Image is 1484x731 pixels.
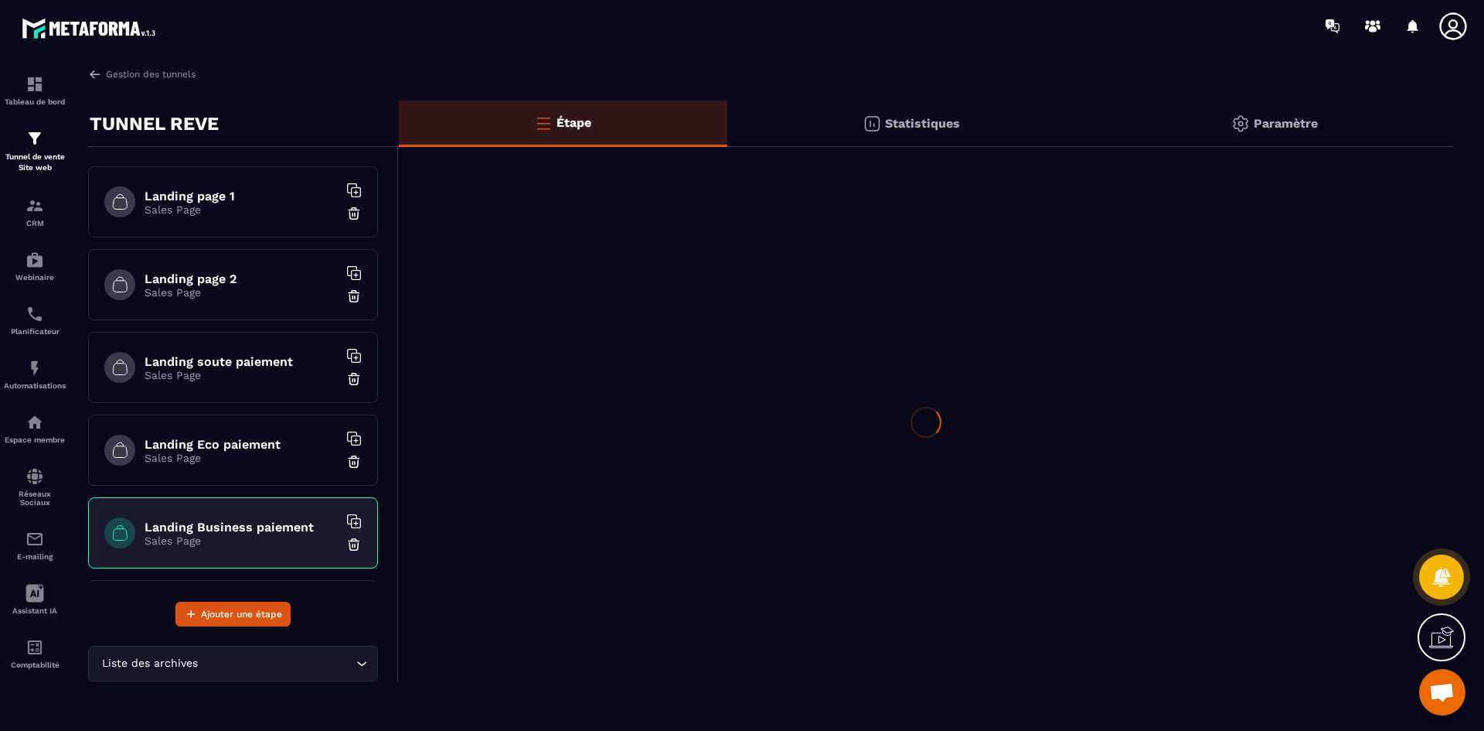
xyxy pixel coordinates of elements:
img: formation [26,75,44,94]
img: trash [346,206,362,221]
div: Ouvrir le chat [1419,669,1465,716]
img: email [26,530,44,548]
p: Automatisations [4,381,66,390]
a: formationformationTunnel de vente Site web [4,118,66,185]
p: Sales Page [145,286,338,299]
p: Tunnel de vente Site web [4,152,66,173]
p: Réseaux Sociaux [4,490,66,507]
p: Espace membre [4,436,66,444]
p: Comptabilité [4,661,66,669]
a: automationsautomationsWebinaire [4,239,66,293]
p: TUNNEL REVE [90,108,219,139]
input: Search for option [201,655,352,672]
a: formationformationCRM [4,185,66,239]
img: automations [26,413,44,432]
h6: Landing soute paiement [145,354,338,369]
span: Liste des archives [98,655,201,672]
img: formation [26,196,44,215]
p: Sales Page [145,369,338,381]
a: Assistant IA [4,572,66,627]
img: formation [26,129,44,148]
h6: Landing page 2 [145,272,338,286]
h6: Landing Eco paiement [145,437,338,452]
p: Sales Page [145,203,338,216]
p: Webinaire [4,273,66,282]
img: trash [346,371,362,387]
a: accountantaccountantComptabilité [4,627,66,681]
img: setting-gr.5f69749f.svg [1231,114,1250,133]
h6: Landing page 1 [145,189,338,203]
img: trash [346,289,362,304]
p: CRM [4,219,66,227]
img: arrow [88,67,102,81]
p: Planificateur [4,327,66,336]
p: Paramètre [1254,116,1318,131]
a: schedulerschedulerPlanificateur [4,293,66,347]
img: trash [346,537,362,552]
a: Gestion des tunnels [88,67,196,81]
span: Ajouter une étape [201,606,282,622]
h6: Landing Business paiement [145,520,338,535]
p: Tableau de bord [4,97,66,106]
p: Sales Page [145,452,338,464]
p: Assistant IA [4,606,66,615]
a: formationformationTableau de bord [4,63,66,118]
img: automations [26,251,44,269]
img: stats.20deebd0.svg [863,114,881,133]
img: scheduler [26,305,44,323]
p: Sales Page [145,535,338,547]
img: bars-o.4a397970.svg [534,114,553,132]
a: social-networksocial-networkRéseaux Sociaux [4,456,66,518]
a: emailemailE-mailing [4,518,66,572]
p: Étape [556,115,591,130]
a: automationsautomationsAutomatisations [4,347,66,401]
p: Statistiques [885,116,960,131]
div: Search for option [88,646,378,681]
p: E-mailing [4,552,66,561]
img: accountant [26,638,44,657]
img: trash [346,454,362,470]
img: social-network [26,467,44,486]
button: Ajouter une étape [175,602,291,627]
a: automationsautomationsEspace membre [4,401,66,456]
img: automations [26,359,44,377]
img: logo [22,14,161,43]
